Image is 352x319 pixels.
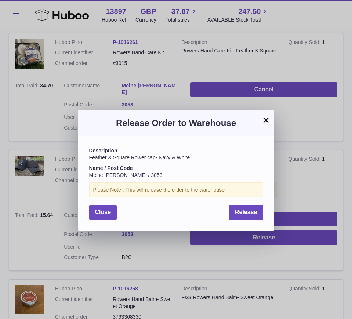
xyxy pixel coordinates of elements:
[89,205,117,220] button: Close
[89,182,263,197] div: Please Note : This will release the order to the warehouse
[95,209,111,215] span: Close
[229,205,263,220] button: Release
[89,117,263,129] h3: Release Order to Warehouse
[89,155,190,160] span: Feather & Square Rower cap- Navy & White
[262,116,271,124] button: ×
[235,209,257,215] span: Release
[89,148,117,153] strong: Description
[89,165,133,171] strong: Name / Post Code
[89,172,163,178] span: Meine [PERSON_NAME] / 3053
